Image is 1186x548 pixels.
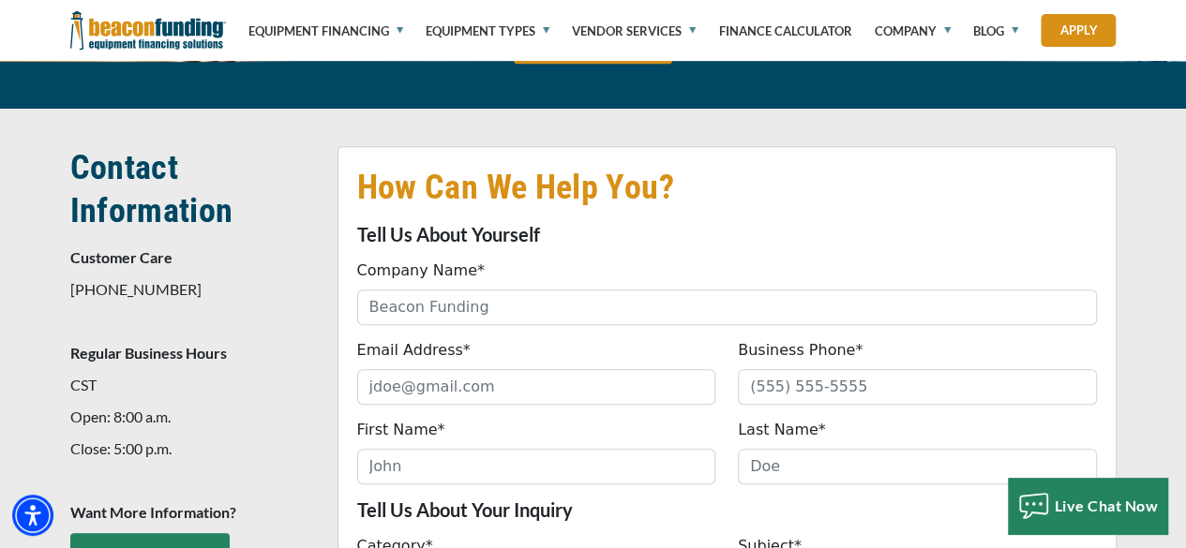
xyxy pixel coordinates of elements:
p: Tell Us About Yourself [357,223,1097,245]
input: jdoe@gmail.com [357,369,716,405]
input: Beacon Funding [357,289,1097,325]
p: Tell Us About Your Inquiry [357,498,1097,521]
strong: Customer Care [70,248,173,266]
strong: Want More Information? [70,503,236,521]
p: Open: 8:00 a.m. [70,406,315,428]
a: Apply [1041,14,1116,47]
label: Business Phone* [738,339,863,362]
label: Email Address* [357,339,471,362]
label: First Name* [357,419,445,441]
p: Close: 5:00 p.m. [70,437,315,460]
input: Doe [738,449,1097,484]
input: (555) 555-5555 [738,369,1097,405]
strong: Regular Business Hours [70,344,227,362]
span: Live Chat Now [1055,496,1159,514]
h2: Contact Information [70,146,315,232]
div: Accessibility Menu [12,495,53,536]
label: Company Name* [357,259,485,282]
p: [PHONE_NUMBER] [70,278,315,301]
button: Live Chat Now [1008,478,1168,534]
h2: How Can We Help You? [357,166,1097,209]
input: John [357,449,716,484]
p: CST [70,374,315,396]
label: Last Name* [738,419,826,441]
